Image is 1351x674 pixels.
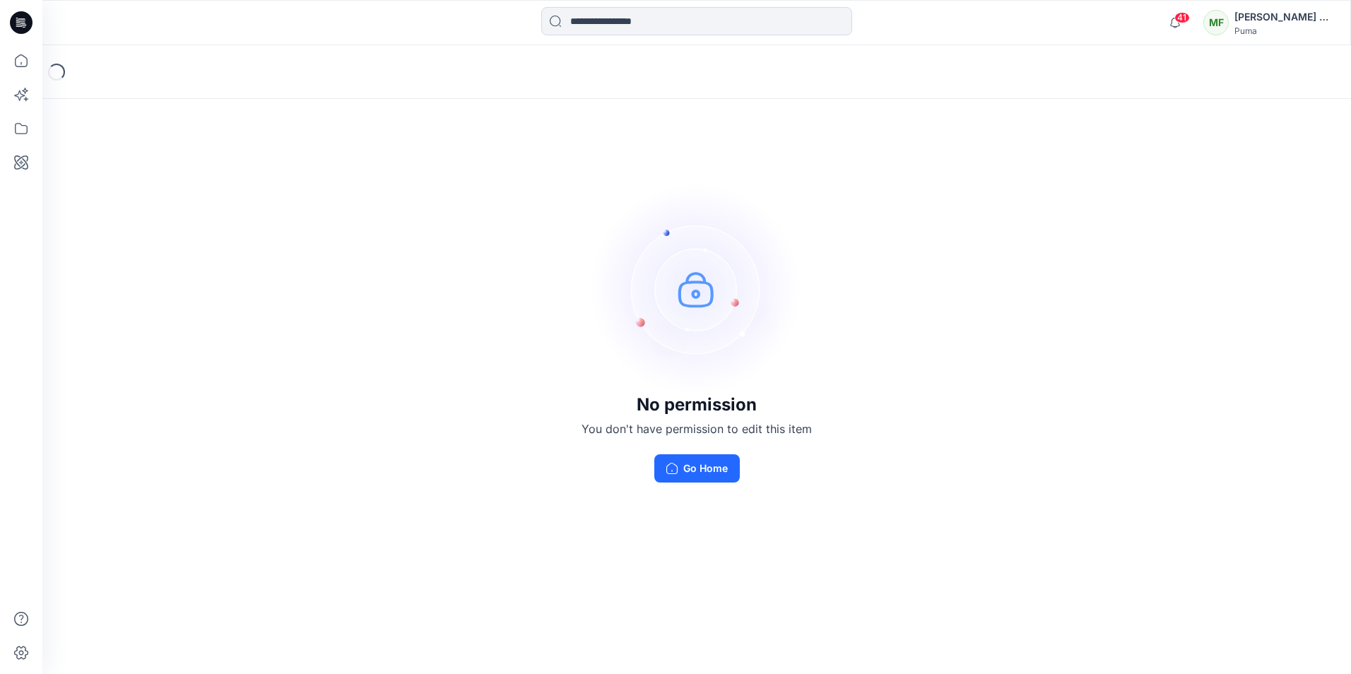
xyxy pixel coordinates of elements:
[1174,12,1190,23] span: 41
[582,420,812,437] p: You don't have permission to edit this item
[1234,8,1333,25] div: [PERSON_NAME] Falguere
[582,395,812,415] h3: No permission
[654,454,740,483] button: Go Home
[1234,25,1333,36] div: Puma
[1203,10,1229,35] div: MF
[591,183,803,395] img: no-perm.svg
